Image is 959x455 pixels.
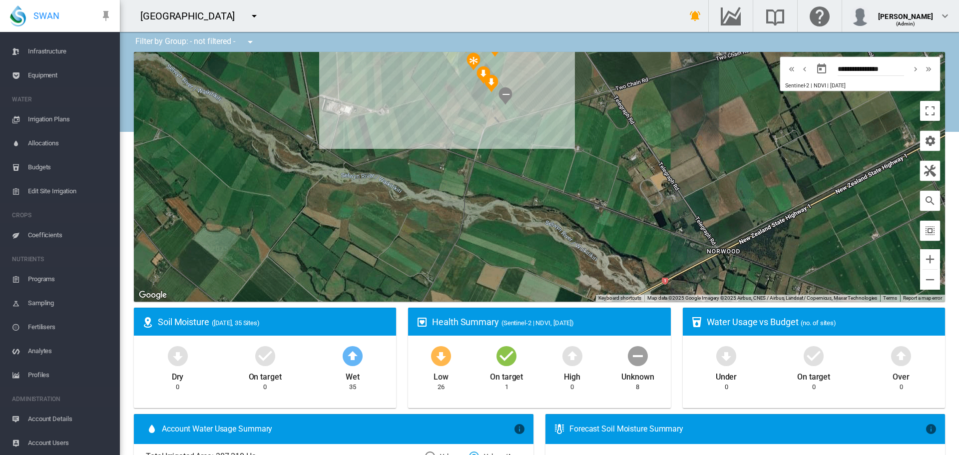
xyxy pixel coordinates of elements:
div: 1 [505,383,508,392]
span: ADMINISTRATION [12,391,112,407]
div: 0 [725,383,728,392]
span: | [DATE] [827,82,845,89]
md-icon: icon-select-all [924,225,936,237]
a: Open this area in Google Maps (opens a new window) [136,289,169,302]
md-icon: icon-arrow-up-bold-circle [341,344,365,368]
div: NDVI: Pankhurst FF [477,66,490,84]
md-icon: icon-chevron-double-right [923,63,934,75]
md-icon: icon-information [513,423,525,435]
md-icon: icon-thermometer-lines [553,423,565,435]
md-icon: Go to the Data Hub [719,10,743,22]
md-icon: icon-minus-circle [626,344,650,368]
md-icon: icon-magnify [924,195,936,207]
md-icon: icon-menu-down [248,10,260,22]
div: 35 [349,383,356,392]
span: Allocations [28,131,112,155]
md-icon: icon-information [925,423,937,435]
div: NDVI: Pankhurst UU [498,87,512,105]
md-icon: icon-chevron-down [939,10,951,22]
span: Budgets [28,155,112,179]
button: md-calendar [812,59,832,79]
md-icon: icon-cog [924,135,936,147]
span: Equipment [28,63,112,87]
span: Account Water Usage Summary [162,424,513,435]
span: (Admin) [896,21,916,26]
div: Over [893,368,910,383]
button: Zoom out [920,270,940,290]
div: 26 [438,383,445,392]
div: [PERSON_NAME] [878,7,933,17]
button: icon-chevron-right [909,63,922,75]
div: 0 [900,383,903,392]
md-icon: Click here for help [808,10,832,22]
img: Google [136,289,169,302]
span: Fertilisers [28,315,112,339]
button: icon-magnify [920,191,940,211]
span: Irrigation Plans [28,107,112,131]
button: icon-chevron-left [798,63,811,75]
span: SWAN [33,9,59,22]
div: 8 [636,383,639,392]
button: Zoom in [920,249,940,269]
md-icon: icon-checkbox-marked-circle [802,344,826,368]
span: Profiles [28,363,112,387]
span: Edit Site Irrigation [28,179,112,203]
span: Infrastructure [28,39,112,63]
md-icon: icon-map-marker-radius [142,316,154,328]
button: icon-chevron-double-right [922,63,935,75]
md-icon: icon-cup-water [691,316,703,328]
span: Analytes [28,339,112,363]
span: Account Details [28,407,112,431]
md-icon: icon-menu-down [244,36,256,48]
md-icon: icon-heart-box-outline [416,316,428,328]
div: Health Summary [432,316,662,328]
span: (no. of sites) [801,319,836,327]
span: Account Users [28,431,112,455]
md-icon: icon-checkbox-marked-circle [253,344,277,368]
div: On target [797,368,830,383]
div: Low [434,368,449,383]
div: 0 [812,383,816,392]
md-icon: icon-arrow-down-bold-circle [166,344,190,368]
div: Water Usage vs Budget [707,316,937,328]
a: Report a map error [903,295,942,301]
span: CROPS [12,207,112,223]
div: 0 [570,383,574,392]
span: Map data ©2025 Google Imagery ©2025 Airbus, CNES / Airbus, Landsat / Copernicus, Maxar Technologies [647,295,877,301]
div: NDVI: Pankhurst QQ [484,74,498,92]
div: High [564,368,580,383]
div: NDVI: Pankhurst CC [467,52,480,70]
div: Dry [172,368,184,383]
md-icon: Search the knowledge base [763,10,787,22]
button: icon-chevron-double-left [785,63,798,75]
md-icon: icon-arrow-up-bold-circle [560,344,584,368]
div: Under [716,368,737,383]
span: Coefficients [28,223,112,247]
span: Sentinel-2 | NDVI [785,82,826,89]
div: Forecast Soil Moisture Summary [569,424,925,435]
div: Filter by Group: - not filtered - [128,32,263,52]
button: icon-menu-down [244,6,264,26]
md-icon: icon-arrow-down-bold-circle [429,344,453,368]
button: icon-menu-down [240,32,260,52]
md-icon: icon-water [146,423,158,435]
md-icon: icon-checkbox-marked-circle [494,344,518,368]
button: icon-cog [920,131,940,151]
md-icon: icon-chevron-left [799,63,810,75]
md-icon: icon-chevron-right [910,63,921,75]
span: NUTRIENTS [12,251,112,267]
button: icon-bell-ring [685,6,705,26]
div: Wet [346,368,360,383]
div: On target [490,368,523,383]
div: 0 [176,383,179,392]
span: WATER [12,91,112,107]
span: (Sentinel-2 | NDVI, [DATE]) [501,319,574,327]
button: icon-select-all [920,221,940,241]
md-icon: icon-arrow-down-bold-circle [714,344,738,368]
div: [GEOGRAPHIC_DATA] [140,9,244,23]
div: On target [249,368,282,383]
span: Programs [28,267,112,291]
img: profile.jpg [850,6,870,26]
a: Terms [883,295,897,301]
div: Soil Moisture [158,316,388,328]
